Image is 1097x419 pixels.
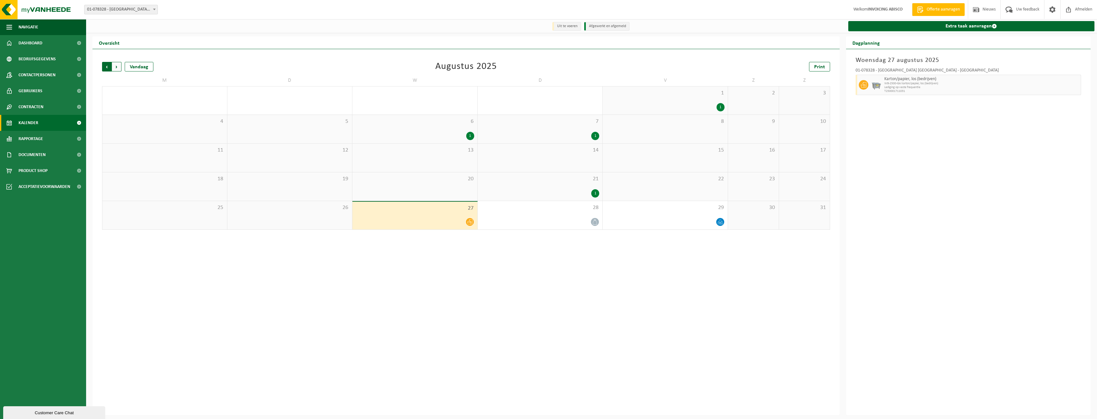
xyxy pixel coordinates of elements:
span: 31 [782,204,827,211]
span: 28 [481,204,600,211]
span: 25 [106,204,224,211]
h3: Woensdag 27 augustus 2025 [856,56,1081,65]
span: 23 [731,176,776,183]
span: Volgende [112,62,121,71]
span: 2 [731,90,776,97]
td: Z [779,75,830,86]
span: 6 [356,118,474,125]
span: 16 [731,147,776,154]
span: 1 [606,90,725,97]
span: Gebruikers [18,83,42,99]
span: 17 [782,147,827,154]
span: 30 [731,204,776,211]
a: Offerte aanvragen [912,3,965,16]
div: 1 [466,132,474,140]
span: 21 [481,176,600,183]
div: 1 [591,189,599,198]
h2: Overzicht [92,36,126,49]
span: Contracten [18,99,43,115]
li: Afgewerkt en afgemeld [584,22,629,31]
div: 1 [591,132,599,140]
li: Uit te voeren [552,22,581,31]
span: 12 [231,147,349,154]
span: 7 [481,118,600,125]
span: 26 [231,204,349,211]
span: 3 [782,90,827,97]
span: 11 [106,147,224,154]
div: 01-078328 - [GEOGRAPHIC_DATA] [GEOGRAPHIC_DATA] - [GEOGRAPHIC_DATA] [856,68,1081,75]
span: 8 [606,118,725,125]
td: Z [728,75,779,86]
span: 22 [606,176,725,183]
span: 24 [782,176,827,183]
td: D [478,75,603,86]
h2: Dagplanning [846,36,886,49]
span: Bedrijfsgegevens [18,51,56,67]
span: Lediging op vaste frequentie [884,86,1079,89]
span: 20 [356,176,474,183]
span: 01-078328 - ABISCO NV - KONTICH [85,5,158,14]
span: 13 [356,147,474,154]
span: 29 [606,204,725,211]
span: 10 [782,118,827,125]
div: Augustus 2025 [435,62,497,71]
span: T250001711031 [884,89,1079,93]
span: Dashboard [18,35,42,51]
span: Karton/papier, los (bedrijven) [884,77,1079,82]
td: M [102,75,227,86]
span: 01-078328 - ABISCO NV - KONTICH [84,5,158,14]
span: Offerte aanvragen [925,6,961,13]
span: 15 [606,147,725,154]
a: Extra taak aanvragen [848,21,1095,31]
span: 9 [731,118,776,125]
span: Rapportage [18,131,43,147]
span: Navigatie [18,19,38,35]
td: W [352,75,478,86]
div: 1 [717,103,725,111]
span: 19 [231,176,349,183]
iframe: chat widget [3,405,107,419]
span: Kalender [18,115,38,131]
span: Contactpersonen [18,67,55,83]
img: WB-2500-GAL-GY-01 [872,80,881,90]
span: WB-2500-GA karton/papier, los (bedrijven) [884,82,1079,86]
div: Vandaag [125,62,153,71]
td: V [603,75,728,86]
span: Documenten [18,147,46,163]
span: Product Shop [18,163,48,179]
td: D [227,75,353,86]
span: Print [814,64,825,70]
span: 4 [106,118,224,125]
a: Print [809,62,830,71]
span: 14 [481,147,600,154]
span: 27 [356,205,474,212]
span: Vorige [102,62,112,71]
span: 18 [106,176,224,183]
span: Acceptatievoorwaarden [18,179,70,195]
strong: INVOICING ABISCO [868,7,902,12]
span: 5 [231,118,349,125]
